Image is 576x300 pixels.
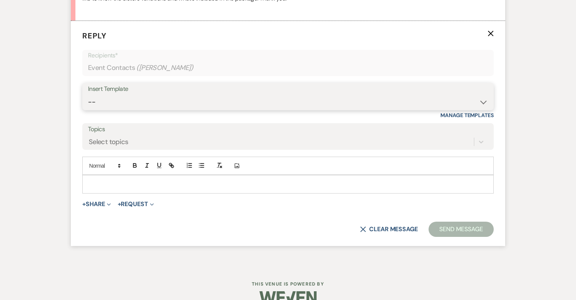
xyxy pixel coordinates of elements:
[360,226,418,232] button: Clear message
[118,201,121,207] span: +
[429,222,494,237] button: Send Message
[118,201,154,207] button: Request
[82,201,111,207] button: Share
[82,201,86,207] span: +
[89,137,128,147] div: Select topics
[136,63,194,73] span: ( [PERSON_NAME] )
[88,124,488,135] label: Topics
[82,31,107,41] span: Reply
[88,51,488,60] p: Recipients*
[88,84,488,95] div: Insert Template
[440,112,494,119] a: Manage Templates
[88,60,488,75] div: Event Contacts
